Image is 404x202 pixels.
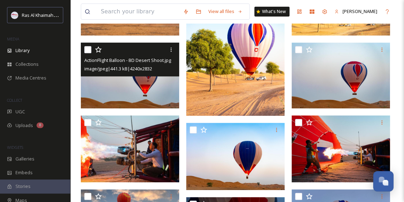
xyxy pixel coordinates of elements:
[254,7,289,17] a: What's New
[37,122,44,128] div: 8
[15,47,30,54] span: Library
[186,123,286,190] img: ActionFlight Balloon - BD Desert Shoot.jpg
[7,145,23,150] span: WIDGETS
[15,61,39,68] span: Collections
[15,183,31,190] span: Stories
[331,5,381,18] a: [PERSON_NAME]
[7,36,19,42] span: MEDIA
[15,122,33,129] span: Uploads
[84,65,152,72] span: image/jpeg | 441.3 kB | 4240 x 2832
[15,108,25,115] span: UGC
[205,5,246,18] a: View all files
[15,75,46,81] span: Media Centres
[15,156,34,162] span: Galleries
[15,169,33,176] span: Embeds
[97,4,180,19] input: Search your library
[292,42,390,108] img: ActionFlight Balloon - BD Desert Shoot.jpg
[22,12,121,18] span: Ras Al Khaimah Tourism Development Authority
[373,171,393,191] button: Open Chat
[84,57,171,63] span: ActionFlight Balloon - BD Desert Shoot.jpg
[292,115,392,182] img: ActionFlight Balloon - BD Desert Shoot.jpg
[343,8,377,14] span: [PERSON_NAME]
[11,12,18,19] img: Logo_RAKTDA_RGB-01.png
[81,115,181,182] img: ActionFlight Balloon - BD Desert Shoot.jpg
[7,97,22,103] span: COLLECT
